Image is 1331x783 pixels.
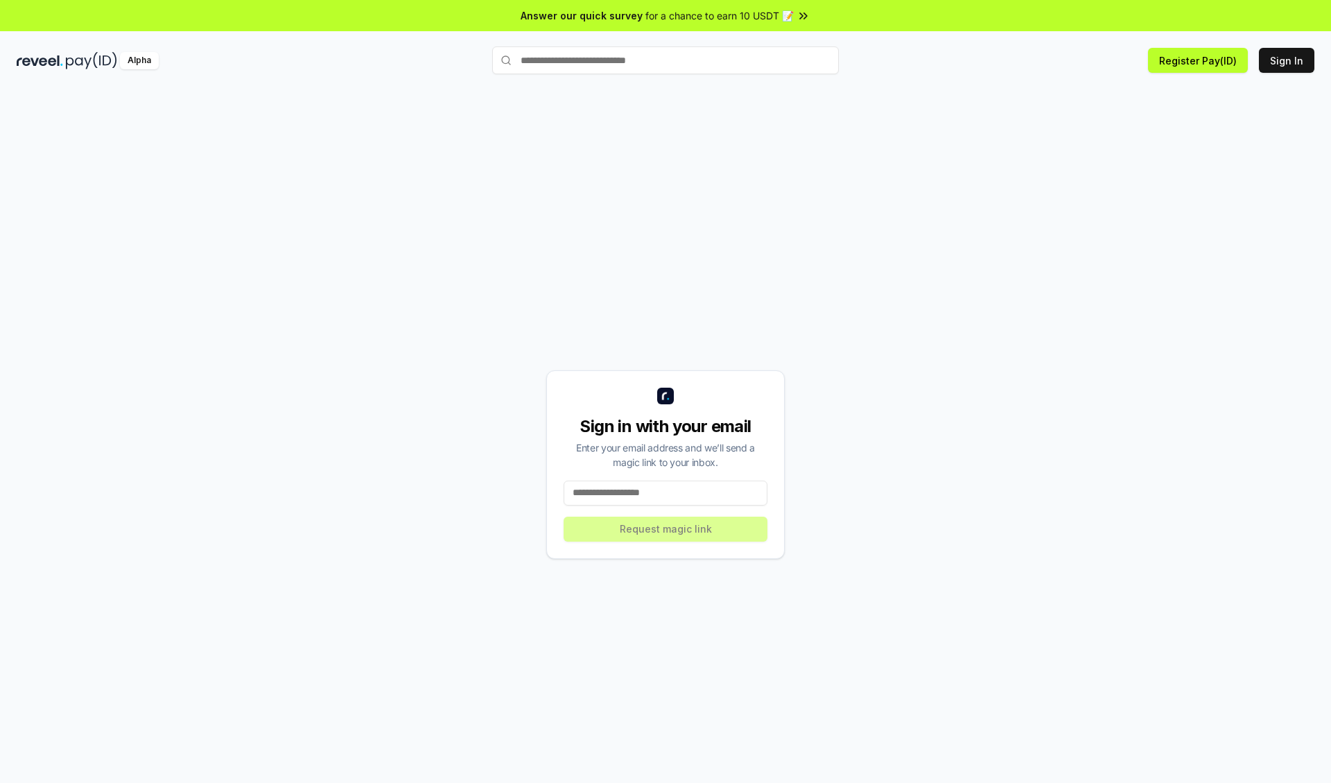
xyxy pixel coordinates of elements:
img: pay_id [66,52,117,69]
span: for a chance to earn 10 USDT 📝 [645,8,794,23]
div: Alpha [120,52,159,69]
img: reveel_dark [17,52,63,69]
span: Answer our quick survey [521,8,643,23]
div: Enter your email address and we’ll send a magic link to your inbox. [564,440,767,470]
img: logo_small [657,388,674,404]
button: Sign In [1259,48,1314,73]
button: Register Pay(ID) [1148,48,1248,73]
div: Sign in with your email [564,415,767,438]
